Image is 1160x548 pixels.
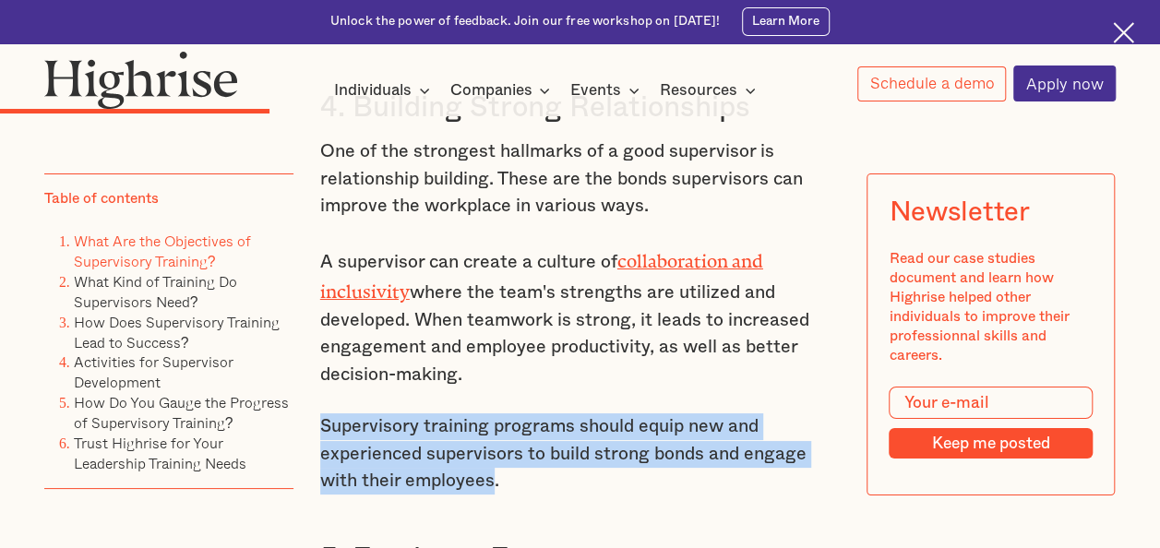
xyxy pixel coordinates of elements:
[44,51,238,109] img: Highrise logo
[890,387,1093,459] form: Modal Form
[660,79,761,101] div: Resources
[74,351,233,393] a: Activities for Supervisor Development
[1113,22,1134,43] img: Cross icon
[334,79,412,101] div: Individuals
[449,79,532,101] div: Companies
[74,270,237,313] a: What Kind of Training Do Supervisors Need?
[320,245,841,388] p: A supervisor can create a culture of where the team's strengths are utilized and developed. When ...
[742,7,830,35] a: Learn More
[660,79,737,101] div: Resources
[320,413,841,494] p: Supervisory training programs should equip new and experienced supervisors to build strong bonds ...
[320,138,841,220] p: One of the strongest hallmarks of a good supervisor is relationship building. These are the bonds...
[74,311,280,353] a: How Does Supervisory Training Lead to Success?
[44,189,159,208] div: Table of contents
[570,79,645,101] div: Events
[330,13,721,30] div: Unlock the power of feedback. Join our free workshop on [DATE]!
[857,66,1007,101] a: Schedule a demo
[890,197,1030,228] div: Newsletter
[74,230,251,272] a: What Are the Objectives of Supervisory Training?
[449,79,556,101] div: Companies
[570,79,621,101] div: Events
[74,391,289,434] a: How Do You Gauge the Progress of Supervisory Training?
[334,79,436,101] div: Individuals
[890,387,1093,419] input: Your e-mail
[890,428,1093,459] input: Keep me posted
[1013,66,1116,101] a: Apply now
[74,432,246,474] a: Trust Highrise for Your Leadership Training Needs
[890,249,1093,364] div: Read our case studies document and learn how Highrise helped other individuals to improve their p...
